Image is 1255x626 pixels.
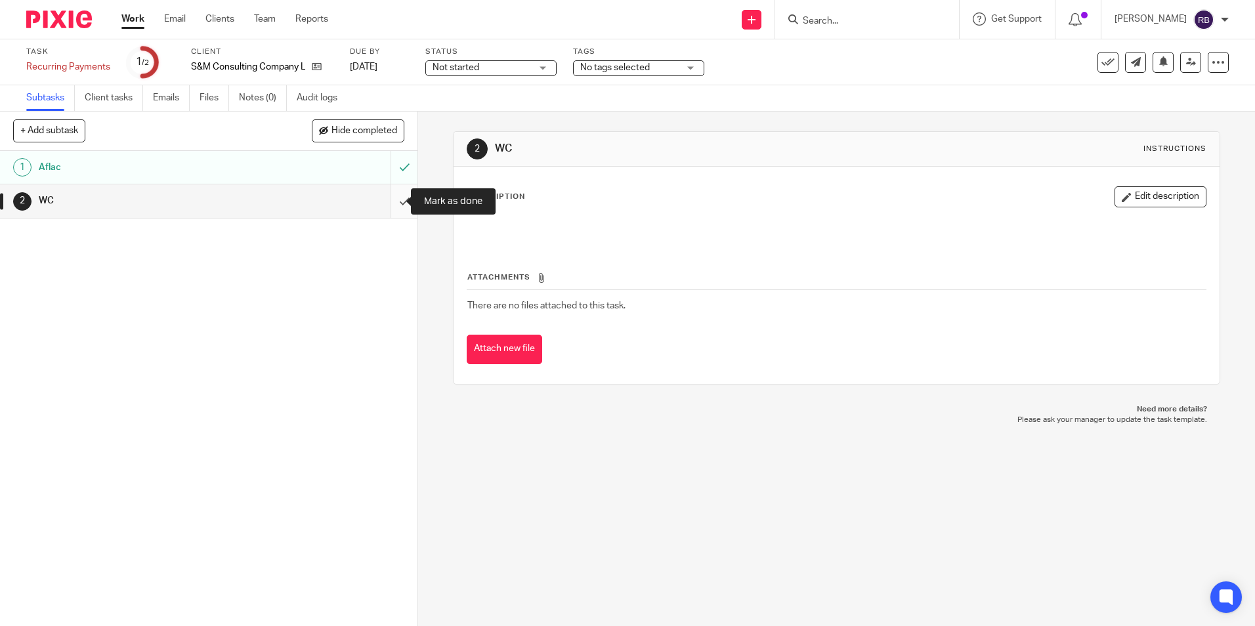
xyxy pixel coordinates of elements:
[580,63,650,72] span: No tags selected
[85,85,143,111] a: Client tasks
[191,60,305,73] p: S&M Consulting Company LLC
[142,59,149,66] small: /2
[466,404,1206,415] p: Need more details?
[136,54,149,70] div: 1
[39,157,265,177] h1: Aflac
[350,62,377,72] span: [DATE]
[467,192,525,202] p: Description
[350,47,409,57] label: Due by
[239,85,287,111] a: Notes (0)
[26,85,75,111] a: Subtasks
[1143,144,1206,154] div: Instructions
[26,47,110,57] label: Task
[331,126,397,136] span: Hide completed
[467,335,542,364] button: Attach new file
[200,85,229,111] a: Files
[254,12,276,26] a: Team
[1193,9,1214,30] img: svg%3E
[467,138,488,159] div: 2
[573,47,704,57] label: Tags
[13,119,85,142] button: + Add subtask
[13,158,32,177] div: 1
[26,10,92,28] img: Pixie
[153,85,190,111] a: Emails
[495,142,864,156] h1: WC
[433,63,479,72] span: Not started
[991,14,1042,24] span: Get Support
[467,301,626,310] span: There are no files attached to this task.
[26,60,110,73] div: Recurring Payments
[1115,12,1187,26] p: [PERSON_NAME]
[205,12,234,26] a: Clients
[297,85,347,111] a: Audit logs
[425,47,557,57] label: Status
[121,12,144,26] a: Work
[39,191,265,211] h1: WC
[466,415,1206,425] p: Please ask your manager to update the task template.
[295,12,328,26] a: Reports
[1115,186,1206,207] button: Edit description
[191,47,333,57] label: Client
[164,12,186,26] a: Email
[801,16,920,28] input: Search
[13,192,32,211] div: 2
[467,274,530,281] span: Attachments
[312,119,404,142] button: Hide completed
